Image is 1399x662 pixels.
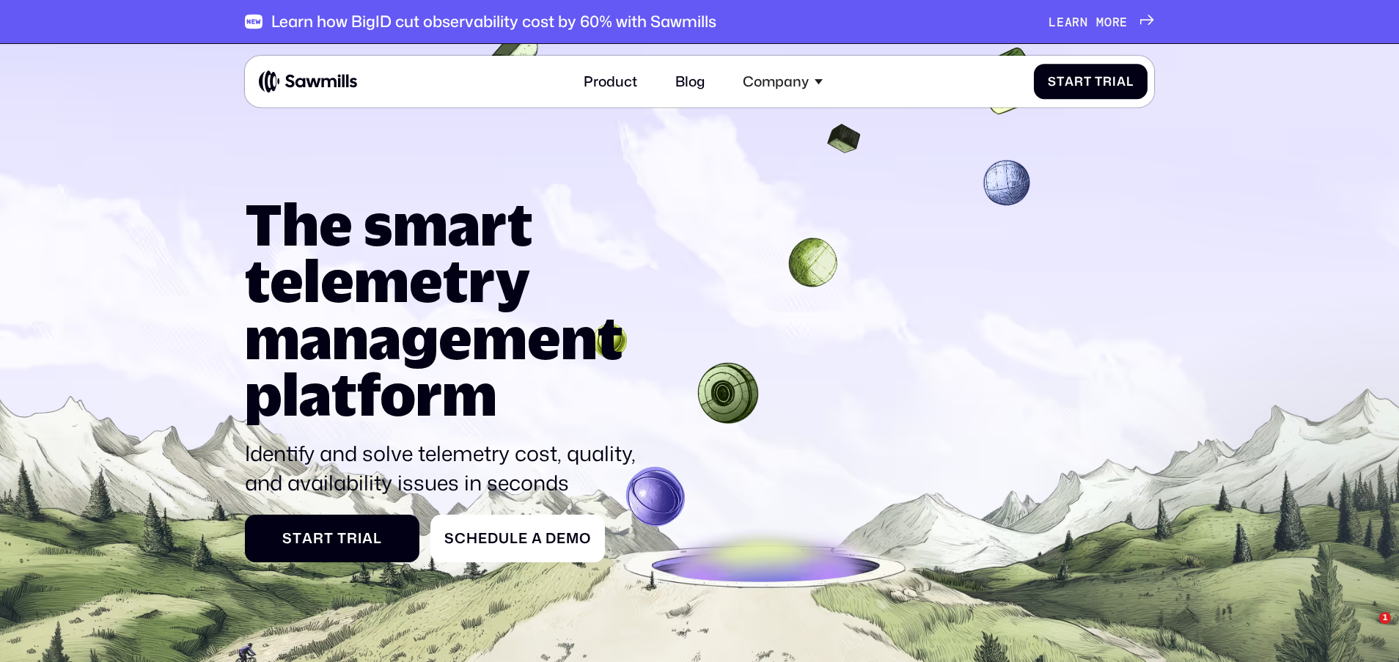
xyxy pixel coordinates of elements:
span: h [466,530,478,547]
span: S [282,530,293,547]
span: T [1095,74,1103,89]
span: L [1049,15,1057,29]
span: o [1104,15,1112,29]
span: l [510,530,518,547]
span: e [478,530,488,547]
span: d [488,530,499,547]
a: Blog [665,62,716,100]
div: Company [743,73,809,90]
span: t [293,530,302,547]
span: a [1065,74,1074,89]
span: e [557,530,566,547]
span: a [1065,15,1073,29]
a: StartTrial [1034,64,1147,100]
span: m [1096,15,1104,29]
h1: The smart telemetry management platform [245,196,650,422]
span: a [302,530,313,547]
a: Learnmore [1049,15,1154,29]
span: r [1103,74,1112,89]
span: m [566,530,579,547]
span: D [546,530,557,547]
span: l [1126,74,1134,89]
span: u [499,530,510,547]
span: r [347,530,358,547]
a: ScheduleaDemo [430,515,606,563]
p: Identify and solve telemetry cost, quality, and availability issues in seconds [245,438,650,497]
span: a [1117,74,1126,89]
a: StartTrial [245,515,420,563]
span: i [1112,74,1117,89]
span: 1 [1379,612,1391,624]
span: a [362,530,373,547]
span: t [324,530,334,547]
span: a [532,530,543,547]
span: t [1057,74,1065,89]
span: r [1072,15,1080,29]
div: Learn how BigID cut observability cost by 60% with Sawmills [271,12,716,32]
span: n [1080,15,1088,29]
span: e [518,530,528,547]
span: t [1084,74,1092,89]
a: Product [573,62,647,100]
span: S [444,530,455,547]
span: e [1057,15,1065,29]
span: r [313,530,324,547]
span: o [579,530,591,547]
span: T [337,530,347,547]
span: r [1074,74,1084,89]
span: e [1120,15,1128,29]
div: Company [732,62,833,100]
span: r [1112,15,1120,29]
span: S [1048,74,1057,89]
span: l [373,530,382,547]
span: i [358,530,362,547]
span: c [455,530,466,547]
iframe: Intercom live chat [1349,612,1384,647]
